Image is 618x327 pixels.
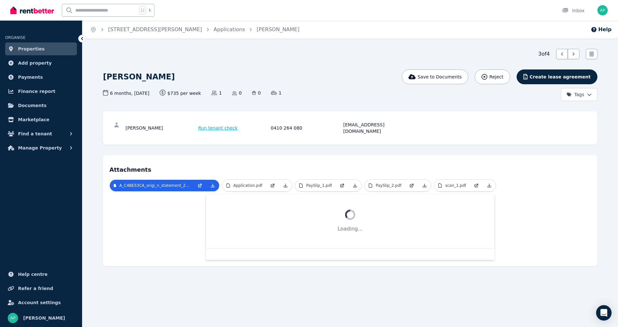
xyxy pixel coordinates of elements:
img: Aurora Pagonis [597,5,608,15]
a: Account settings [5,296,77,309]
p: A_C4BE53CA_origi_n_statement_2025_07_24.pdf [119,183,190,188]
p: Loading... [221,225,479,233]
div: [EMAIL_ADDRESS][DOMAIN_NAME] [343,122,414,134]
span: 1 [211,90,222,96]
a: Open in new Tab [266,180,279,191]
a: A_C4BE53CA_origi_n_statement_2025_07_24.pdf [110,180,193,191]
a: Finance report [5,85,77,98]
a: Applications [214,26,245,32]
a: Open in new Tab [336,180,349,191]
span: Account settings [18,299,61,306]
a: Refer a friend [5,282,77,295]
div: 0410 264 080 [271,122,342,134]
a: Open in new Tab [470,180,483,191]
span: Documents [18,102,47,109]
span: Help centre [18,270,48,278]
span: Finance report [18,87,55,95]
span: Refer a friend [18,285,53,292]
span: Properties [18,45,45,53]
p: PaySlip_2.pdf [376,183,401,188]
a: Help centre [5,268,77,281]
button: Help [591,26,612,33]
img: RentBetter [10,5,54,15]
a: Application.pdf [222,180,266,191]
button: Reject [475,69,510,84]
span: Marketplace [18,116,49,123]
span: Tags [566,91,584,98]
p: PaySlip_1.pdf [306,183,332,188]
span: 3 of 4 [538,50,550,58]
a: Open in new Tab [405,180,418,191]
span: Payments [18,73,43,81]
button: Create lease agreement [517,69,597,84]
span: Run tenant check [198,125,238,131]
p: scan_1.pdf [445,183,466,188]
span: Create lease agreement [529,74,591,80]
a: Download Attachment [279,180,292,191]
span: ORGANISE [5,35,25,40]
span: Find a tenant [18,130,52,138]
a: [STREET_ADDRESS][PERSON_NAME] [108,26,202,32]
img: Aurora Pagonis [8,313,18,323]
button: Find a tenant [5,127,77,140]
a: Payments [5,71,77,84]
p: Application.pdf [233,183,262,188]
a: Download Attachment [206,180,219,191]
a: Marketplace [5,113,77,126]
span: Add property [18,59,52,67]
button: Tags [561,88,597,101]
nav: Breadcrumb [82,21,307,39]
button: Manage Property [5,141,77,154]
a: PaySlip_2.pdf [365,180,405,191]
a: Add property [5,57,77,69]
div: Open Intercom Messenger [596,305,612,321]
button: Save to Documents [402,69,469,84]
h1: [PERSON_NAME] [103,72,175,82]
a: scan_1.pdf [434,180,470,191]
a: PaySlip_1.pdf [295,180,336,191]
div: Inbox [562,7,585,14]
span: 6 months , [DATE] [103,90,149,96]
a: Download Attachment [483,180,496,191]
span: Save to Documents [417,74,462,80]
span: [PERSON_NAME] [23,314,65,322]
a: Open in new Tab [193,180,206,191]
span: Reject [489,74,503,80]
span: Manage Property [18,144,62,152]
span: k [149,8,151,13]
span: 0 [232,90,242,96]
span: 1 [271,90,281,96]
a: Properties [5,42,77,55]
a: Download Attachment [349,180,361,191]
a: Documents [5,99,77,112]
span: 0 [252,90,261,96]
h4: Attachments [109,161,591,174]
span: $735 per week [160,90,201,96]
a: Download Attachment [418,180,431,191]
div: [PERSON_NAME] [126,122,196,134]
a: [PERSON_NAME] [257,26,299,32]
